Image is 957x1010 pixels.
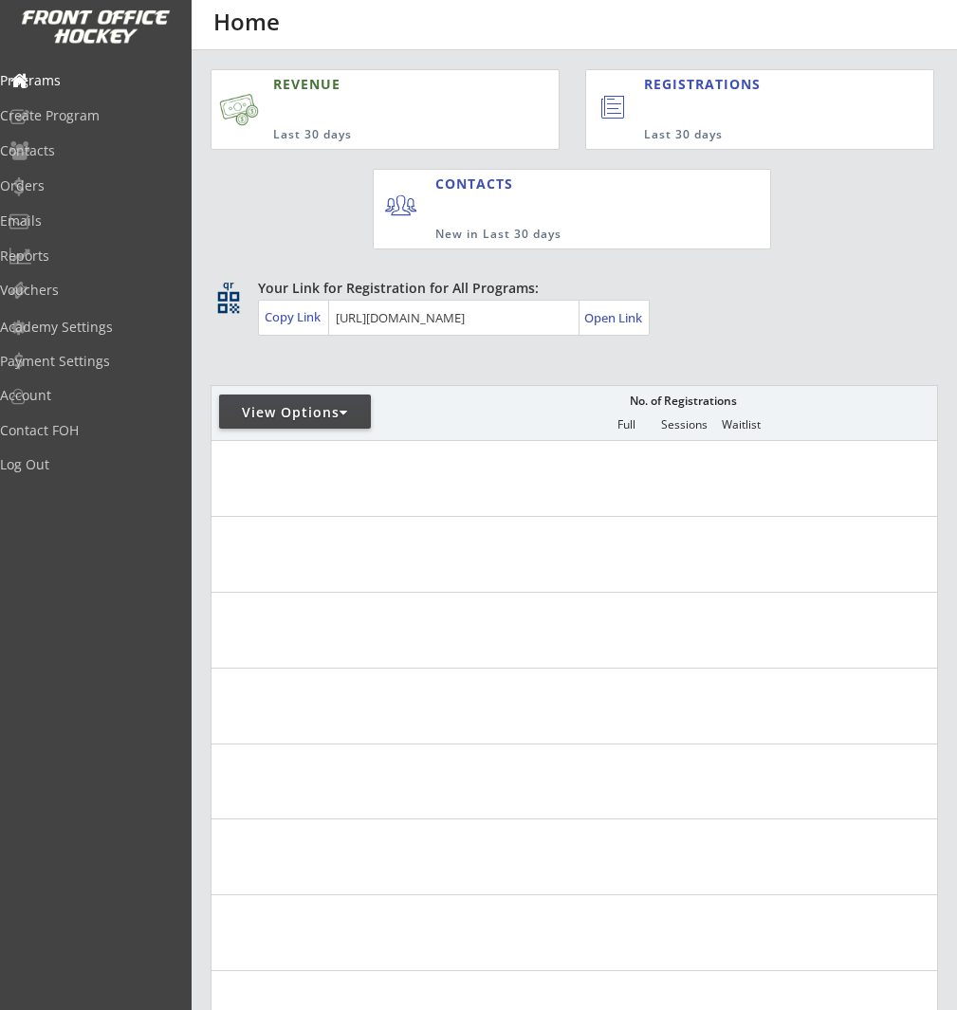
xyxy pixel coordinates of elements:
[216,279,239,291] div: qr
[214,288,243,317] button: qr_code
[435,227,682,243] div: New in Last 30 days
[624,395,742,408] div: No. of Registrations
[644,127,856,143] div: Last 30 days
[219,403,371,422] div: View Options
[273,75,472,94] div: REVENUE
[258,279,879,298] div: Your Link for Registration for All Programs:
[644,75,850,94] div: REGISTRATIONS
[584,310,644,326] div: Open Link
[435,174,522,193] div: CONTACTS
[265,308,324,325] div: Copy Link
[584,304,644,331] a: Open Link
[273,127,472,143] div: Last 30 days
[598,418,654,432] div: Full
[655,418,712,432] div: Sessions
[712,418,769,432] div: Waitlist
